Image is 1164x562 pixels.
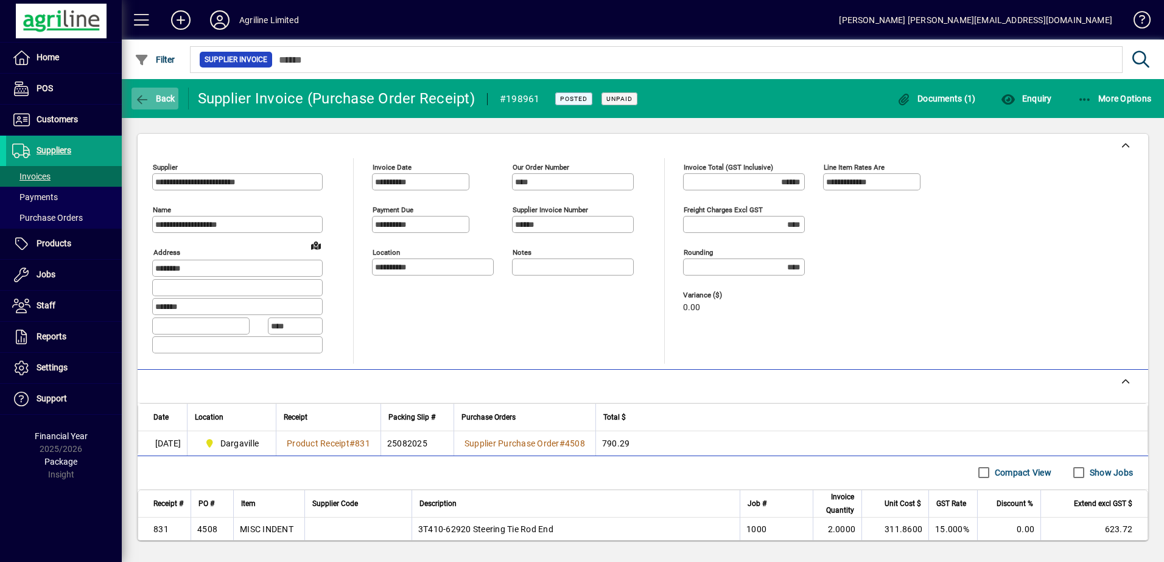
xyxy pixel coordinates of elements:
[6,229,122,259] a: Products
[513,163,569,172] mat-label: Our order number
[6,43,122,73] a: Home
[373,163,412,172] mat-label: Invoice date
[355,439,370,448] span: 831
[6,207,122,228] a: Purchase Orders
[683,303,700,313] span: 0.00
[287,439,349,448] span: Product Receipt
[6,166,122,187] a: Invoices
[1074,497,1132,510] span: Extend excl GST $
[559,439,565,448] span: #
[997,497,1033,510] span: Discount %
[861,518,928,542] td: 311.8600
[131,49,178,71] button: Filter
[220,437,259,449] span: Dargaville
[195,411,223,424] span: Location
[936,497,966,510] span: GST Rate
[6,322,122,352] a: Reports
[977,518,1040,542] td: 0.00
[565,439,585,448] span: 4508
[684,206,763,214] mat-label: Freight charges excl GST
[6,384,122,414] a: Support
[1001,94,1051,103] span: Enquiry
[37,331,66,341] span: Reports
[373,206,413,214] mat-label: Payment due
[461,411,516,424] span: Purchase Orders
[746,523,766,535] span: 1000
[412,518,740,542] td: 3T410-62920 Steering Tie Rod End
[6,105,122,135] a: Customers
[821,490,854,517] span: Invoice Quantity
[37,394,67,403] span: Support
[513,206,588,214] mat-label: Supplier invoice number
[603,411,626,424] span: Total $
[37,145,71,155] span: Suppliers
[6,74,122,104] a: POS
[998,88,1054,109] button: Enquiry
[122,88,189,109] app-page-header-button: Back
[500,89,540,109] div: #198961
[12,213,83,223] span: Purchase Orders
[37,52,59,62] span: Home
[684,163,773,172] mat-label: Invoice Total (GST inclusive)
[44,457,77,467] span: Package
[37,238,71,248] span: Products
[153,497,183,510] span: Receipt #
[239,10,299,30] div: Agriline Limited
[153,206,171,214] mat-label: Name
[155,437,181,449] span: [DATE]
[282,437,374,450] a: Product Receipt#831
[1040,518,1148,542] td: 623.72
[37,83,53,93] span: POS
[200,436,264,451] span: Dargaville
[465,439,559,448] span: Supplier Purchase Order
[284,411,307,424] span: Receipt
[560,95,587,103] span: Posted
[460,437,589,450] a: Supplier Purchase Order#4508
[240,523,293,535] div: MISC INDENT
[928,518,977,542] td: 15.000%
[37,114,78,124] span: Customers
[153,411,169,424] span: Date
[200,9,239,31] button: Profile
[135,94,175,103] span: Back
[6,353,122,383] a: Settings
[349,439,355,448] span: #
[6,260,122,290] a: Jobs
[683,291,756,299] span: Variance ($)
[1078,94,1152,103] span: More Options
[161,9,200,31] button: Add
[603,411,1132,424] div: Total $
[153,411,180,424] div: Date
[37,300,55,310] span: Staff
[513,248,531,257] mat-label: Notes
[135,55,175,64] span: Filter
[35,431,88,441] span: Financial Year
[284,411,373,424] div: Receipt
[748,497,766,510] span: Job #
[131,88,178,109] button: Back
[138,518,191,542] td: 831
[419,497,457,510] span: Description
[12,192,58,202] span: Payments
[1087,467,1133,479] label: Show Jobs
[191,518,233,542] td: 4508
[205,54,267,66] span: Supplier Invoice
[388,411,435,424] span: Packing Slip #
[992,467,1051,479] label: Compact View
[380,431,454,456] td: 25082025
[885,497,921,510] span: Unit Cost $
[388,411,446,424] div: Packing Slip #
[824,163,885,172] mat-label: Line item rates are
[684,248,713,257] mat-label: Rounding
[6,291,122,321] a: Staff
[894,88,979,109] button: Documents (1)
[595,431,1148,456] td: 790.29
[373,248,400,257] mat-label: Location
[37,269,55,279] span: Jobs
[241,497,256,510] span: Item
[1075,88,1155,109] button: More Options
[306,235,326,255] a: View on map
[153,163,178,172] mat-label: Supplier
[312,497,358,510] span: Supplier Code
[12,172,51,181] span: Invoices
